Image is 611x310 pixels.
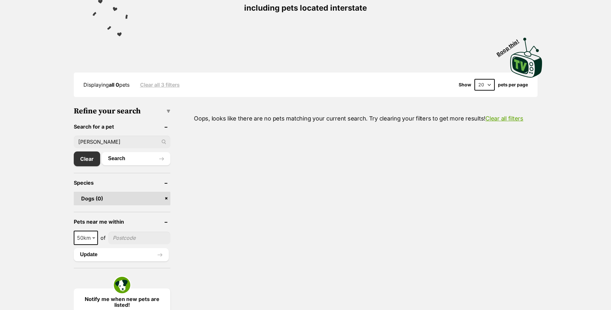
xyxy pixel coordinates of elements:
[74,136,170,148] input: Toby
[74,151,100,166] a: Clear
[108,232,170,244] input: postcode
[74,233,97,242] span: 50km
[495,34,525,57] span: Boop this!
[100,234,106,242] span: of
[74,107,170,116] h3: Refine your search
[74,231,98,245] span: 50km
[74,248,169,261] button: Update
[74,219,170,225] header: Pets near me within
[510,38,542,78] img: PetRescue TV logo
[244,3,367,13] span: including pets located interstate
[102,152,170,165] button: Search
[498,82,528,87] label: pets per page
[109,82,119,88] strong: all 0
[510,32,542,79] a: Boop this!
[74,124,170,130] header: Search for a pet
[180,114,538,123] p: Oops, looks like there are no pets matching your current search. Try clearing your filters to get...
[459,82,471,87] span: Show
[74,180,170,186] header: Species
[83,82,129,88] span: Displaying pets
[140,82,180,88] a: Clear all 3 filters
[485,115,523,122] a: Clear all filters
[74,192,170,205] a: Dogs (0)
